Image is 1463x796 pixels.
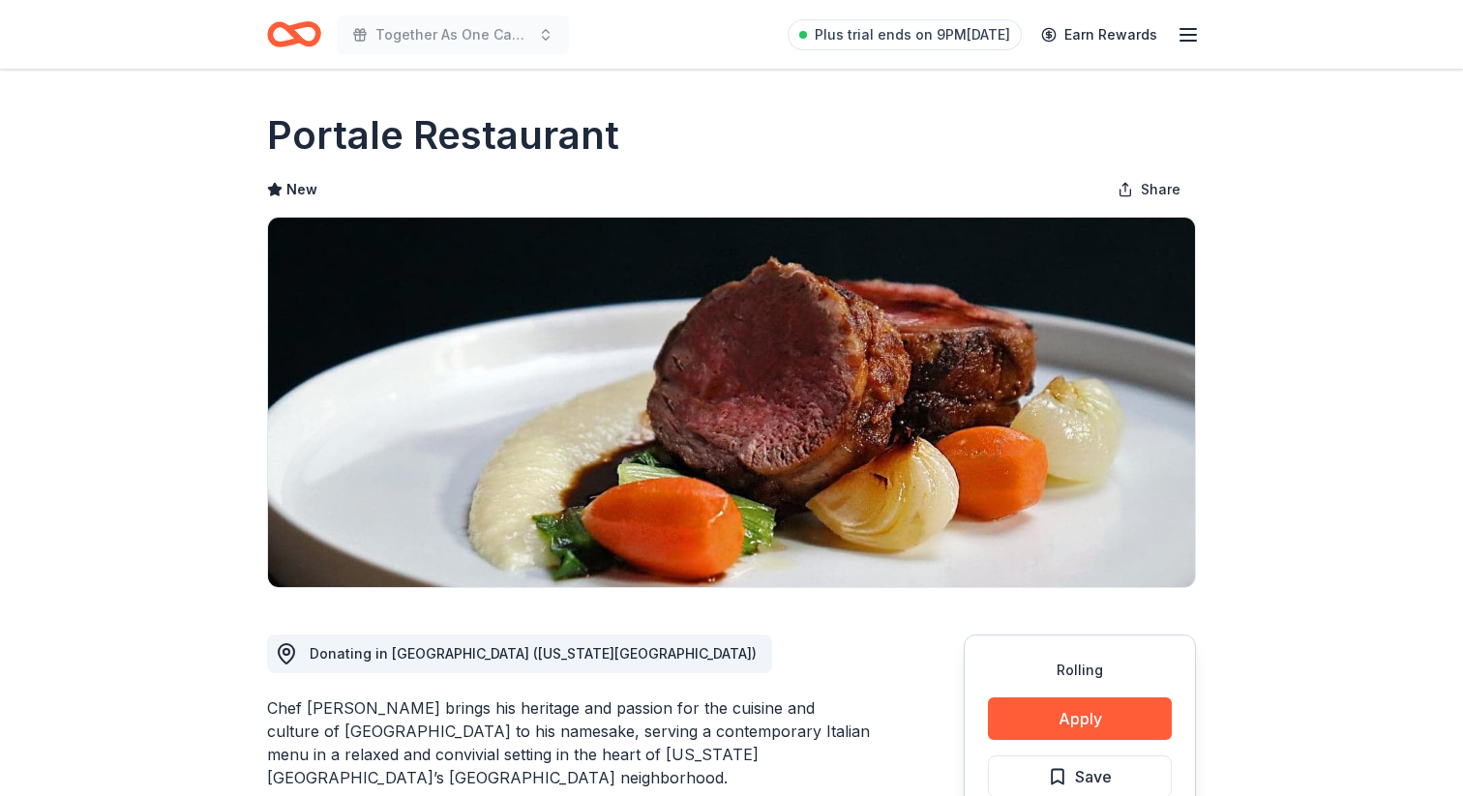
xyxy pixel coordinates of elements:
span: Donating in [GEOGRAPHIC_DATA] ([US_STATE][GEOGRAPHIC_DATA]) [310,645,757,662]
span: Plus trial ends on 9PM[DATE] [815,23,1010,46]
a: Home [267,12,321,57]
a: Plus trial ends on 9PM[DATE] [788,19,1022,50]
span: Save [1075,764,1112,789]
span: New [286,178,317,201]
div: Rolling [988,659,1172,682]
button: Share [1102,170,1196,209]
span: Together As One Camp 2025 [375,23,530,46]
button: Apply [988,697,1172,740]
div: Chef [PERSON_NAME] brings his heritage and passion for the cuisine and culture of [GEOGRAPHIC_DAT... [267,696,871,789]
img: Image for Portale Restaurant [268,218,1195,587]
button: Together As One Camp 2025 [337,15,569,54]
a: Earn Rewards [1030,17,1169,52]
span: Share [1141,178,1180,201]
h1: Portale Restaurant [267,108,619,162]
